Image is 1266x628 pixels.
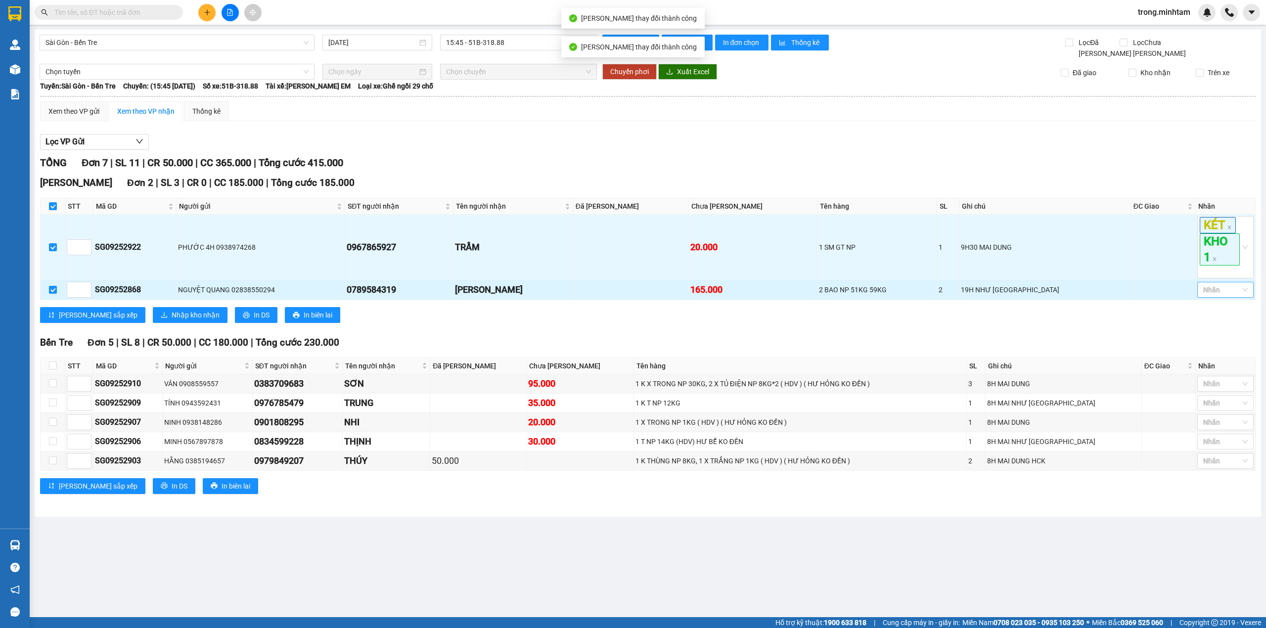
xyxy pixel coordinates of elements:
th: Tên hàng [817,198,937,215]
td: SG09252909 [93,394,163,413]
span: | [110,157,113,169]
input: Tìm tên, số ĐT hoặc mã đơn [54,7,171,18]
div: 1 K X TRONG NP 30KG, 2 X TỦ ĐIỆN NP 8KG*2 ( HDV ) ( HƯ HỎNG KO ĐỀN ) [635,378,965,389]
span: Tên người nhận [456,201,563,212]
div: 1 [968,417,984,428]
span: | [116,337,119,348]
td: SG09252903 [93,451,163,471]
div: 8H MAI DUNG [987,378,1140,389]
span: SĐT người nhận [255,360,332,371]
div: 19H NHƯ [GEOGRAPHIC_DATA] [961,284,1129,295]
div: SG09252910 [95,377,161,390]
td: SƠN [343,374,431,394]
div: 8H MAI DUNG [987,417,1140,428]
strong: 0708 023 035 - 0935 103 250 [994,619,1084,627]
span: download [161,312,168,319]
span: [PERSON_NAME] sắp xếp [59,310,137,320]
th: SL [967,358,986,374]
th: STT [65,358,93,374]
button: plus [198,4,216,21]
div: 8H MAI DUNG HCK [987,455,1140,466]
input: Chọn ngày [328,66,417,77]
span: Sài Gòn - Bến Tre [45,35,309,50]
div: 1 K THÙNG NP 8KG, 1 X TRẮNG NP 1KG ( HDV ) ( HƯ HỎNG KO ĐỀN ) [635,455,965,466]
td: 0383709683 [253,374,343,394]
span: Chuyến: (15:45 [DATE]) [123,81,195,91]
span: SĐT người nhận [348,201,443,212]
th: Chưa [PERSON_NAME] [689,198,817,215]
div: 0834599228 [254,435,341,449]
span: Đơn 7 [82,157,108,169]
span: file-add [226,9,233,16]
strong: 0369 525 060 [1121,619,1163,627]
span: | [266,177,269,188]
div: 2 [939,284,957,295]
span: Lọc VP Gửi [45,135,85,148]
span: printer [293,312,300,319]
div: TÍNH 0943592431 [164,398,251,408]
div: 35.000 [528,396,632,410]
button: file-add [222,4,239,21]
span: | [194,337,196,348]
td: 0976785479 [253,394,343,413]
td: NHI [343,413,431,432]
span: CC 185.000 [214,177,264,188]
th: Tên hàng [634,358,967,374]
div: 1 [968,436,984,447]
span: bar-chart [779,39,787,47]
span: SL 8 [121,337,140,348]
span: Chọn chuyến [446,64,591,79]
th: SL [937,198,959,215]
span: | [142,337,145,348]
div: SG09252868 [95,283,175,296]
span: trong.minhtam [1130,6,1198,18]
button: printerIn phơi [662,35,713,50]
span: Nhập kho nhận [172,310,220,320]
div: Nhãn [1198,201,1253,212]
b: Tuyến: Sài Gòn - Bến Tre [40,82,116,90]
span: | [874,617,875,628]
span: | [156,177,158,188]
div: 1 SM GT NP [819,242,935,253]
th: Chưa [PERSON_NAME] [527,358,634,374]
div: 0901808295 [254,415,341,429]
span: printer [211,482,218,490]
span: caret-down [1247,8,1256,17]
span: sort-ascending [48,312,55,319]
td: TRẦM [453,215,573,280]
span: Lọc Đã [PERSON_NAME] [1075,37,1133,59]
div: 20.000 [528,415,632,429]
span: message [10,607,20,617]
button: bar-chartThống kê [771,35,829,50]
span: | [251,337,253,348]
div: NGUYỆT QUANG 02838550294 [178,284,343,295]
span: Tài xế: [PERSON_NAME] EM [266,81,351,91]
button: syncLàm mới [602,35,659,50]
div: 8H MAI NHƯ [GEOGRAPHIC_DATA] [987,398,1140,408]
span: ĐC Giao [1144,360,1185,371]
div: 2 BAO NP 51KG 59KG [819,284,935,295]
button: printerIn biên lai [285,307,340,323]
span: Kho nhận [1136,67,1175,78]
div: 0979849207 [254,454,341,468]
span: Tổng cước 185.000 [271,177,355,188]
button: aim [244,4,262,21]
span: [PERSON_NAME] [40,177,112,188]
td: LÝ THANH LONG KHTT [453,280,573,300]
div: 0789584319 [347,283,452,297]
div: SƠN [344,377,429,391]
span: 15:45 - 51B-318.88 [446,35,591,50]
img: logo-vxr [8,6,21,21]
div: 95.000 [528,377,632,391]
button: sort-ascending[PERSON_NAME] sắp xếp [40,478,145,494]
span: Mã GD [96,360,152,371]
span: CC 180.000 [199,337,248,348]
div: NHI [344,415,429,429]
div: Xem theo VP gửi [48,106,99,117]
span: down [136,137,143,145]
span: In DS [172,481,187,492]
button: downloadNhập kho nhận [153,307,227,323]
span: Mã GD [96,201,166,212]
span: plus [204,9,211,16]
button: Chuyển phơi [602,64,657,80]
